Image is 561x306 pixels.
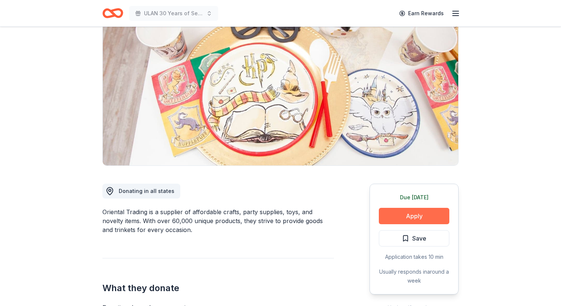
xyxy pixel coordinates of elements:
span: ULAN 30 Years of Service Charity Golf Tournament [144,9,203,18]
div: Oriental Trading is a supplier of affordable crafts, party supplies, toys, and novelty items. Wit... [102,207,334,234]
span: Save [412,233,426,243]
div: Application takes 10 min [379,252,449,261]
div: Due [DATE] [379,193,449,202]
div: Usually responds in around a week [379,267,449,285]
img: Image for Oriental Trading [103,23,458,165]
h2: What they donate [102,282,334,294]
button: Apply [379,208,449,224]
a: Earn Rewards [395,7,448,20]
button: ULAN 30 Years of Service Charity Golf Tournament [129,6,218,21]
button: Save [379,230,449,247]
span: Donating in all states [119,188,174,194]
a: Home [102,4,123,22]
